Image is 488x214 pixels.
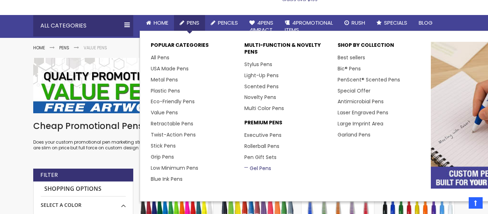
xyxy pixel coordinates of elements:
[154,19,168,26] span: Home
[338,131,370,138] a: Garland Pens
[151,142,176,149] a: Stick Pens
[244,143,279,150] a: Rollerball Pens
[151,153,174,160] a: Grip Pens
[33,45,45,51] a: Home
[151,87,180,94] a: Plastic Pens
[41,181,126,197] strong: Shopping Options
[352,19,365,26] span: Rush
[338,42,424,52] p: Shop By Collection
[218,19,238,26] span: Pencils
[140,15,174,31] a: Home
[151,98,195,105] a: Eco-Friendly Pens
[244,119,330,130] p: Premium Pens
[33,120,455,151] div: Does your custom promotional pen marketing strategy need a pick me up? We have just the marketing...
[151,164,198,171] a: Low Minimum Pens
[151,76,178,83] a: Metal Pens
[339,15,371,31] a: Rush
[151,131,196,138] a: Twist-Action Pens
[205,15,244,31] a: Pencils
[41,196,126,209] div: Select A Color
[151,120,193,127] a: Retractable Pens
[244,154,277,161] a: Pen Gift Sets
[338,98,384,105] a: Antimicrobial Pens
[285,19,333,34] span: 4PROMOTIONAL ITEMS
[40,171,58,179] strong: Filter
[33,15,133,36] div: All Categories
[371,15,413,31] a: Specials
[419,19,433,26] span: Blog
[413,15,438,31] a: Blog
[33,58,455,113] img: Value Pens
[151,65,189,72] a: USA Made Pens
[338,76,400,83] a: PenScent® Scented Pens
[384,19,407,26] span: Specials
[338,87,370,94] a: Special Offer
[249,19,273,34] span: 4Pens 4impact
[151,109,178,116] a: Value Pens
[84,45,107,51] strong: Value Pens
[151,42,237,52] p: Popular Categories
[244,165,271,172] a: Gel Pens
[244,105,284,112] a: Multi Color Pens
[59,45,69,51] a: Pens
[279,15,339,38] a: 4PROMOTIONALITEMS
[338,109,388,116] a: Laser Engraved Pens
[338,54,365,61] a: Best sellers
[244,42,330,59] p: Multi-Function & Novelty Pens
[244,72,279,79] a: Light-Up Pens
[338,120,383,127] a: Large Imprint Area
[244,94,276,101] a: Novelty Pens
[244,83,279,90] a: Scented Pens
[244,131,282,139] a: Executive Pens
[338,65,361,72] a: Bic® Pens
[244,61,272,68] a: Stylus Pens
[244,15,279,38] a: 4Pens4impact
[187,19,199,26] span: Pens
[151,54,169,61] a: All Pens
[151,175,183,183] a: Blue Ink Pens
[469,197,483,209] a: Top
[174,15,205,31] a: Pens
[33,120,455,132] h1: Cheap Promotional Pens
